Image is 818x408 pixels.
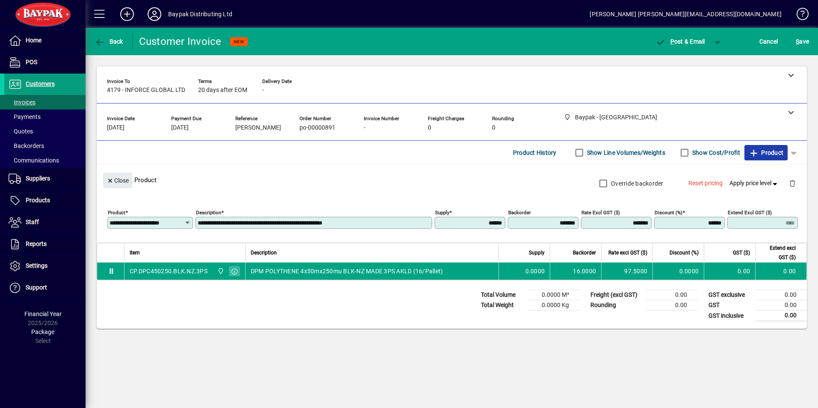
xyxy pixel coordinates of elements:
[26,197,50,204] span: Products
[4,255,86,277] a: Settings
[130,267,207,275] div: CP.DPC450250.BLK.NZ.3PS
[528,290,579,300] td: 0.0000 M³
[4,95,86,109] a: Invoices
[4,153,86,168] a: Communications
[586,300,646,310] td: Rounding
[26,262,47,269] span: Settings
[31,328,54,335] span: Package
[756,310,807,321] td: 0.00
[585,148,665,157] label: Show Line Volumes/Weights
[729,179,779,188] span: Apply price level
[171,124,189,131] span: [DATE]
[113,6,141,22] button: Add
[24,310,62,317] span: Financial Year
[198,87,247,94] span: 20 days after EOM
[782,179,803,187] app-page-header-button: Delete
[688,179,723,188] span: Reset pricing
[299,124,335,131] span: po-00000891
[685,176,726,191] button: Reset pricing
[759,35,778,48] span: Cancel
[755,263,806,280] td: 0.00
[528,300,579,310] td: 0.0000 Kg
[728,210,772,216] mat-label: Extend excl GST ($)
[26,240,47,247] span: Reports
[364,124,365,131] span: -
[492,124,495,131] span: 0
[4,52,86,73] a: POS
[435,210,449,216] mat-label: Supply
[756,300,807,310] td: 0.00
[108,210,125,216] mat-label: Product
[262,87,264,94] span: -
[652,263,704,280] td: 0.0000
[744,145,788,160] button: Product
[508,210,531,216] mat-label: Backorder
[26,80,55,87] span: Customers
[609,179,664,188] label: Override backorder
[477,300,528,310] td: Total Weight
[761,243,796,262] span: Extend excl GST ($)
[101,176,134,184] app-page-header-button: Close
[4,168,86,189] a: Suppliers
[139,35,222,48] div: Customer Invoice
[510,145,560,160] button: Product History
[9,128,33,135] span: Quotes
[646,290,697,300] td: 0.00
[756,290,807,300] td: 0.00
[9,113,41,120] span: Payments
[4,190,86,211] a: Products
[670,38,674,45] span: P
[646,300,697,310] td: 0.00
[86,34,133,49] app-page-header-button: Back
[651,34,709,49] button: Post & Email
[196,210,221,216] mat-label: Description
[235,124,281,131] span: [PERSON_NAME]
[704,290,756,300] td: GST exclusive
[107,124,124,131] span: [DATE]
[733,248,750,257] span: GST ($)
[103,173,132,188] button: Close
[726,176,782,191] button: Apply price level
[26,219,39,225] span: Staff
[796,38,799,45] span: S
[670,248,699,257] span: Discount (%)
[97,164,807,195] div: Product
[586,290,646,300] td: Freight (excl GST)
[95,38,123,45] span: Back
[26,284,47,291] span: Support
[590,7,782,21] div: [PERSON_NAME] [PERSON_NAME][EMAIL_ADDRESS][DOMAIN_NAME]
[573,267,596,275] span: 16.0000
[704,263,755,280] td: 0.00
[4,109,86,124] a: Payments
[581,210,620,216] mat-label: Rate excl GST ($)
[4,30,86,51] a: Home
[704,300,756,310] td: GST
[4,212,86,233] a: Staff
[26,59,37,65] span: POS
[26,37,41,44] span: Home
[790,2,807,30] a: Knowledge Base
[4,234,86,255] a: Reports
[4,277,86,299] a: Support
[796,35,809,48] span: ave
[4,139,86,153] a: Backorders
[9,157,59,164] span: Communications
[757,34,780,49] button: Cancel
[655,38,705,45] span: ost & Email
[782,173,803,193] button: Delete
[704,310,756,321] td: GST inclusive
[749,146,783,160] span: Product
[608,248,647,257] span: Rate excl GST ($)
[26,175,50,182] span: Suppliers
[92,34,125,49] button: Back
[107,174,129,188] span: Close
[130,248,140,257] span: Item
[607,267,647,275] div: 97.5000
[251,267,443,275] span: DPM POLYTHENE 4x50mx250mu BLK-NZ MADE 3PS AKLD (16/Pallet)
[251,248,277,257] span: Description
[168,7,232,21] div: Baypak Distributing Ltd
[234,39,244,44] span: NEW
[655,210,682,216] mat-label: Discount (%)
[215,266,225,276] span: Baypak - Onekawa
[529,248,545,257] span: Supply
